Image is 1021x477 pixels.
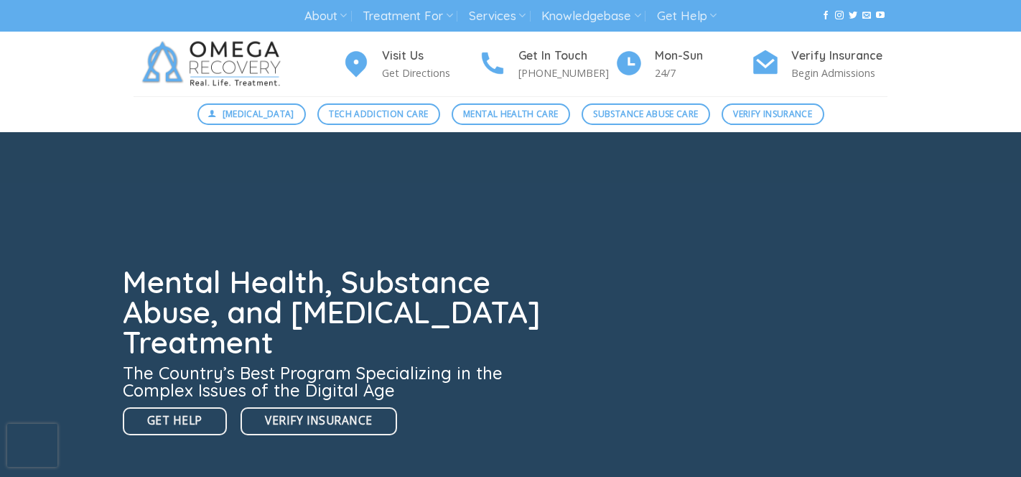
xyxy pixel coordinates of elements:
h4: Verify Insurance [791,47,887,65]
a: Substance Abuse Care [582,103,710,125]
a: [MEDICAL_DATA] [197,103,307,125]
span: Get Help [147,412,202,430]
a: Treatment For [363,3,452,29]
a: Knowledgebase [541,3,640,29]
p: Begin Admissions [791,65,887,81]
a: Send us an email [862,11,871,21]
span: Verify Insurance [265,412,372,430]
span: Substance Abuse Care [593,107,698,121]
a: Get Help [123,407,227,435]
h4: Get In Touch [518,47,615,65]
a: Mental Health Care [452,103,570,125]
h4: Mon-Sun [655,47,751,65]
a: Follow on YouTube [876,11,885,21]
span: Tech Addiction Care [329,107,428,121]
span: Verify Insurance [733,107,812,121]
a: Verify Insurance Begin Admissions [751,47,887,82]
a: Services [469,3,526,29]
span: Mental Health Care [463,107,558,121]
a: Get In Touch [PHONE_NUMBER] [478,47,615,82]
h1: Mental Health, Substance Abuse, and [MEDICAL_DATA] Treatment [123,267,549,358]
a: About [304,3,347,29]
h4: Visit Us [382,47,478,65]
a: Follow on Facebook [821,11,830,21]
a: Verify Insurance [722,103,824,125]
a: Verify Insurance [241,407,396,435]
iframe: reCAPTCHA [7,424,57,467]
a: Visit Us Get Directions [342,47,478,82]
span: [MEDICAL_DATA] [223,107,294,121]
a: Follow on Instagram [835,11,844,21]
a: Follow on Twitter [849,11,857,21]
p: 24/7 [655,65,751,81]
img: Omega Recovery [134,32,295,96]
p: Get Directions [382,65,478,81]
h3: The Country’s Best Program Specializing in the Complex Issues of the Digital Age [123,364,549,399]
a: Tech Addiction Care [317,103,440,125]
a: Get Help [657,3,717,29]
p: [PHONE_NUMBER] [518,65,615,81]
